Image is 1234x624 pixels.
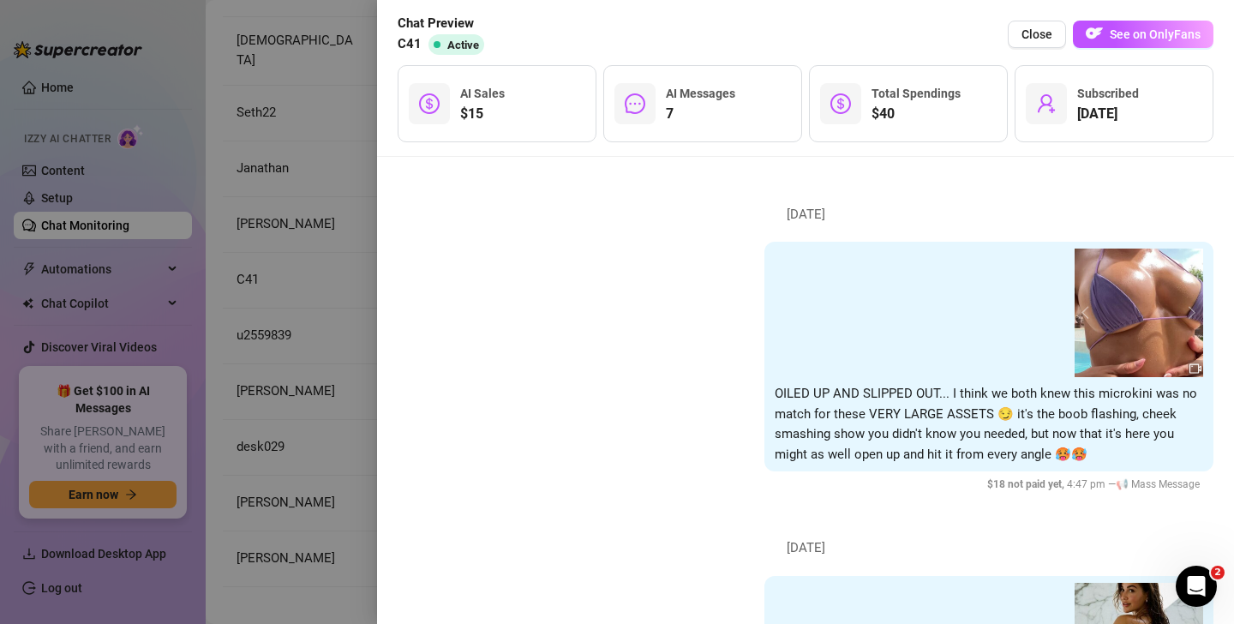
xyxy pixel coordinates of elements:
span: AI Messages [666,87,735,100]
span: dollar [830,93,851,114]
span: $40 [872,104,961,124]
span: Subscribed [1077,87,1139,100]
span: Total Spendings [872,87,961,100]
button: OFSee on OnlyFans [1073,21,1213,48]
span: 7 [666,104,735,124]
span: [DATE] [1077,104,1139,124]
span: C41 [398,34,422,55]
button: Close [1008,21,1066,48]
span: 4:47 pm — [987,478,1205,490]
span: 2 [1211,566,1225,579]
span: [DATE] [774,538,838,559]
img: media [1075,249,1203,377]
span: Close [1021,27,1052,41]
span: video-camera [1189,363,1201,375]
span: Chat Preview [398,14,491,34]
iframe: Intercom live chat [1176,566,1217,607]
span: message [625,93,645,114]
span: 📢 Mass Message [1116,478,1200,490]
span: Active [447,39,479,51]
span: AI Sales [460,87,505,100]
span: $15 [460,104,505,124]
span: $ 18 not paid yet , [987,478,1067,490]
img: OF [1086,25,1103,42]
span: [DATE] [774,205,838,225]
span: user-add [1036,93,1057,114]
span: See on OnlyFans [1110,27,1201,41]
span: dollar [419,93,440,114]
button: prev [1081,306,1095,320]
button: next [1183,306,1196,320]
a: OFSee on OnlyFans [1073,21,1213,49]
span: OILED UP AND SLIPPED OUT... I think we both knew this microkini was no match for these VERY LARGE... [775,386,1197,462]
